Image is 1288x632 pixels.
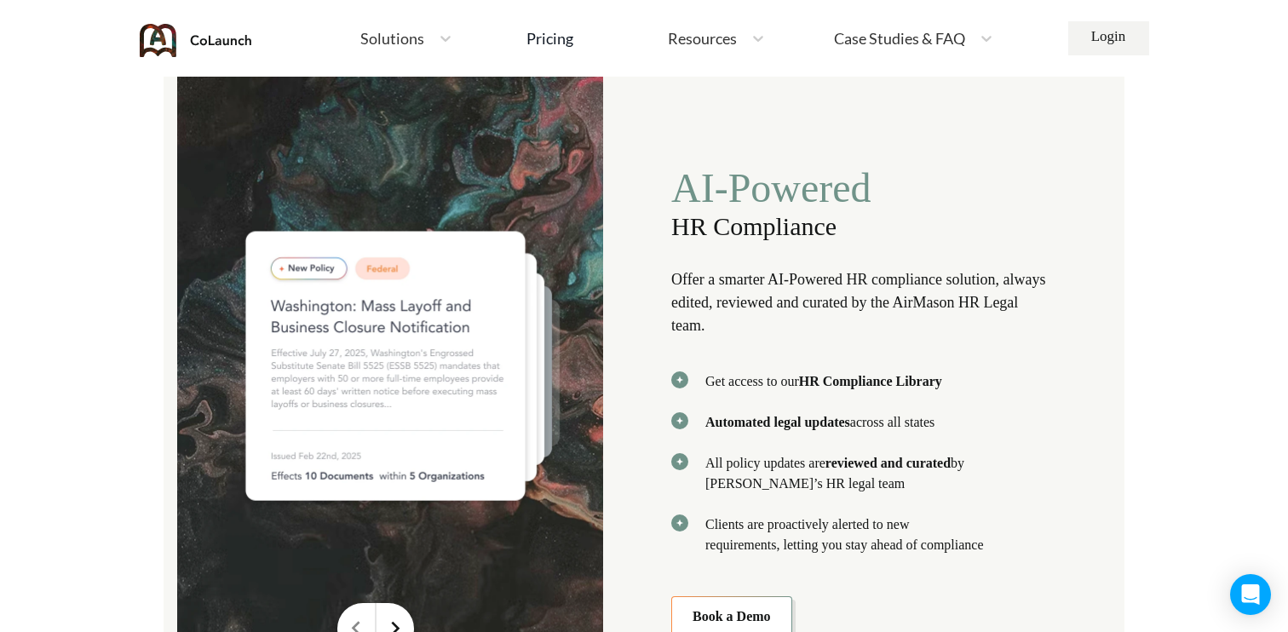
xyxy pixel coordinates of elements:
b: Automated legal updates [705,415,850,429]
img: svg+xml;base64,PHN2ZyB3aWR0aD0iMjAiIGhlaWdodD0iMjAiIHZpZXdCb3g9IjAgMCAyMCAyMCIgZmlsbD0ibm9uZSIgeG... [671,412,688,429]
span: Solutions [360,31,424,46]
p: Offer a smarter AI-Powered HR compliance solution, always edited, reviewed and curated by the Air... [671,268,1049,337]
b: reviewed and curated [825,456,951,470]
a: Login [1068,21,1149,55]
span: Case Studies & FAQ [834,31,965,46]
div: Pricing [526,31,573,46]
span: Resources [668,31,737,46]
div: Open Intercom Messenger [1230,574,1271,615]
img: svg+xml;base64,PHN2ZyB3aWR0aD0iMjAiIGhlaWdodD0iMjAiIHZpZXdCb3g9IjAgMCAyMCAyMCIgZmlsbD0ibm9uZSIgeG... [671,453,688,470]
img: coLaunch [140,24,252,57]
p: across all states [705,412,934,433]
span: Get access to our [705,371,942,392]
a: Pricing [526,23,573,54]
img: svg+xml;base64,PHN2ZyB3aWR0aD0iMjAiIGhlaWdodD0iMjAiIHZpZXdCb3g9IjAgMCAyMCAyMCIgZmlsbD0ibm9uZSIgeG... [671,514,688,531]
span: AI-Powered [671,164,1049,211]
p: Clients are proactively alerted to new requirements, letting you stay ahead of compliance [705,514,985,555]
b: HR Compliance Library [799,374,942,388]
p: All policy updates are by [PERSON_NAME]’s HR legal team [705,453,985,494]
img: svg+xml;base64,PHN2ZyB3aWR0aD0iMjAiIGhlaWdodD0iMjAiIHZpZXdCb3g9IjAgMCAyMCAyMCIgZmlsbD0ibm9uZSIgeG... [671,371,688,388]
span: HR Compliance [671,212,1049,242]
